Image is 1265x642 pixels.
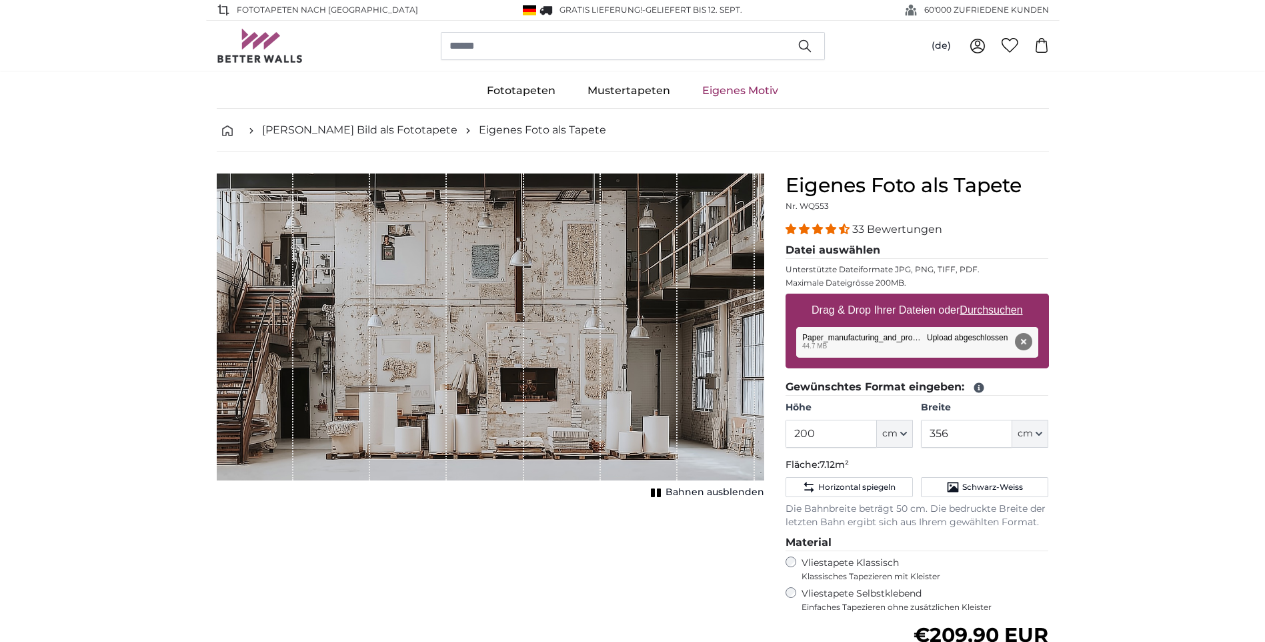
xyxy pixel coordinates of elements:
[571,73,686,108] a: Mustertapeten
[237,4,418,16] span: Fototapeten nach [GEOGRAPHIC_DATA]
[786,264,1049,275] p: Unterstützte Dateiformate JPG, PNG, TIFF, PDF.
[806,297,1028,324] label: Drag & Drop Ihrer Dateien oder
[820,458,849,470] span: 7.12m²
[921,477,1048,497] button: Schwarz-Weiss
[642,5,742,15] span: -
[802,557,1038,582] label: Vliestapete Klassisch
[786,242,1049,259] legend: Datei auswählen
[802,571,1038,582] span: Klassisches Tapezieren mit Kleister
[921,401,1048,414] label: Breite
[852,223,942,236] span: 33 Bewertungen
[802,587,1049,613] label: Vliestapete Selbstklebend
[786,223,852,236] span: 4.33 stars
[924,4,1049,16] span: 60'000 ZUFRIEDENE KUNDEN
[786,379,1049,396] legend: Gewünschtes Format eingeben:
[882,427,898,440] span: cm
[479,122,606,138] a: Eigenes Foto als Tapete
[217,109,1049,152] nav: breadcrumbs
[471,73,571,108] a: Fototapeten
[666,486,764,499] span: Bahnen ausblenden
[786,278,1049,288] p: Maximale Dateigrösse 200MB.
[217,29,303,63] img: Betterwalls
[559,5,642,15] span: GRATIS Lieferung!
[786,174,1049,198] h1: Eigenes Foto als Tapete
[1012,420,1048,448] button: cm
[818,482,896,493] span: Horizontal spiegeln
[786,535,1049,551] legend: Material
[786,477,913,497] button: Horizontal spiegeln
[921,34,962,58] button: (de)
[686,73,794,108] a: Eigenes Motiv
[786,503,1049,529] p: Die Bahnbreite beträgt 50 cm. Die bedruckte Breite der letzten Bahn ergibt sich aus Ihrem gewählt...
[646,5,742,15] span: Geliefert bis 12. Sept.
[262,122,457,138] a: [PERSON_NAME] Bild als Fototapete
[786,458,1049,472] p: Fläche:
[960,304,1022,316] u: Durchsuchen
[1018,427,1033,440] span: cm
[877,420,913,448] button: cm
[647,483,764,502] button: Bahnen ausblenden
[786,401,913,414] label: Höhe
[217,174,764,502] div: 1 of 1
[802,602,1049,613] span: Einfaches Tapezieren ohne zusätzlichen Kleister
[786,201,829,211] span: Nr. WQ553
[523,5,536,15] img: Deutschland
[962,482,1023,493] span: Schwarz-Weiss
